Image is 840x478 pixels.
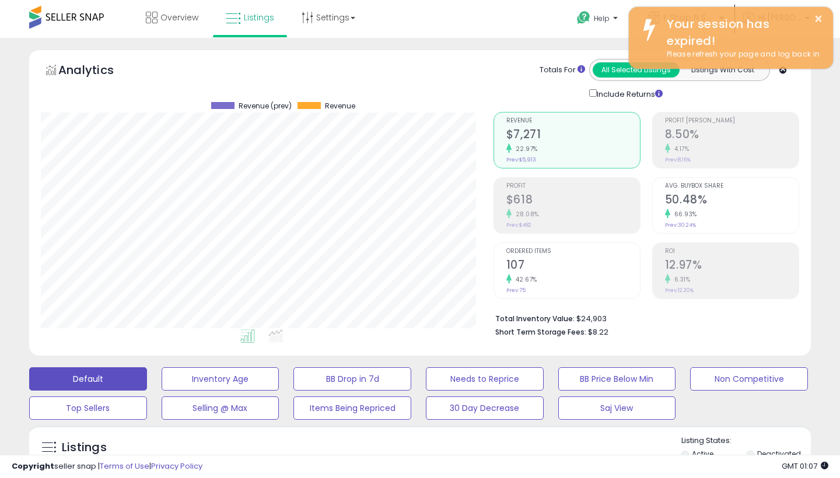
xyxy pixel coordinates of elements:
[658,49,824,60] div: Please refresh your page and log back in
[426,396,544,420] button: 30 Day Decrease
[665,156,691,163] small: Prev: 8.16%
[506,183,640,189] span: Profit
[495,311,790,325] li: $24,903
[658,16,824,49] div: Your session has expired!
[568,2,629,38] a: Help
[293,396,411,420] button: Items Being Repriced
[665,222,696,229] small: Prev: 30.24%
[580,87,677,100] div: Include Returns
[29,396,147,420] button: Top Sellers
[512,145,538,153] small: 22.97%
[62,440,107,456] h5: Listings
[558,367,676,391] button: BB Price Below Min
[665,118,799,124] span: Profit [PERSON_NAME]
[512,275,537,284] small: 42.67%
[29,367,147,391] button: Default
[593,62,680,78] button: All Selected Listings
[665,258,799,274] h2: 12.97%
[670,210,697,219] small: 66.93%
[679,62,766,78] button: Listings With Cost
[690,367,808,391] button: Non Competitive
[293,367,411,391] button: BB Drop in 7d
[244,12,274,23] span: Listings
[12,461,54,472] strong: Copyright
[162,367,279,391] button: Inventory Age
[594,13,610,23] span: Help
[681,435,811,447] p: Listing States:
[665,248,799,255] span: ROI
[757,449,801,459] label: Deactivated
[782,461,828,472] span: 2025-08-17 01:07 GMT
[100,461,149,472] a: Terms of Use
[151,461,202,472] a: Privacy Policy
[670,275,691,284] small: 6.31%
[325,102,355,110] span: Revenue
[558,396,676,420] button: Saj View
[12,461,202,472] div: seller snap | |
[512,210,539,219] small: 28.08%
[814,12,823,26] button: ×
[665,128,799,143] h2: 8.50%
[665,183,799,189] span: Avg. Buybox Share
[426,367,544,391] button: Needs to Reprice
[162,396,279,420] button: Selling @ Max
[670,145,689,153] small: 4.17%
[506,118,640,124] span: Revenue
[506,248,640,255] span: Ordered Items
[588,326,608,338] span: $8.22
[506,128,640,143] h2: $7,271
[540,65,585,76] div: Totals For
[692,449,713,459] label: Active
[506,287,526,294] small: Prev: 75
[506,193,640,209] h2: $618
[665,193,799,209] h2: 50.48%
[58,62,136,81] h5: Analytics
[576,10,591,25] i: Get Help
[506,258,640,274] h2: 107
[495,314,575,324] b: Total Inventory Value:
[665,287,694,294] small: Prev: 12.20%
[160,12,198,23] span: Overview
[239,102,292,110] span: Revenue (prev)
[506,222,531,229] small: Prev: $482
[495,327,586,337] b: Short Term Storage Fees:
[506,156,536,163] small: Prev: $5,913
